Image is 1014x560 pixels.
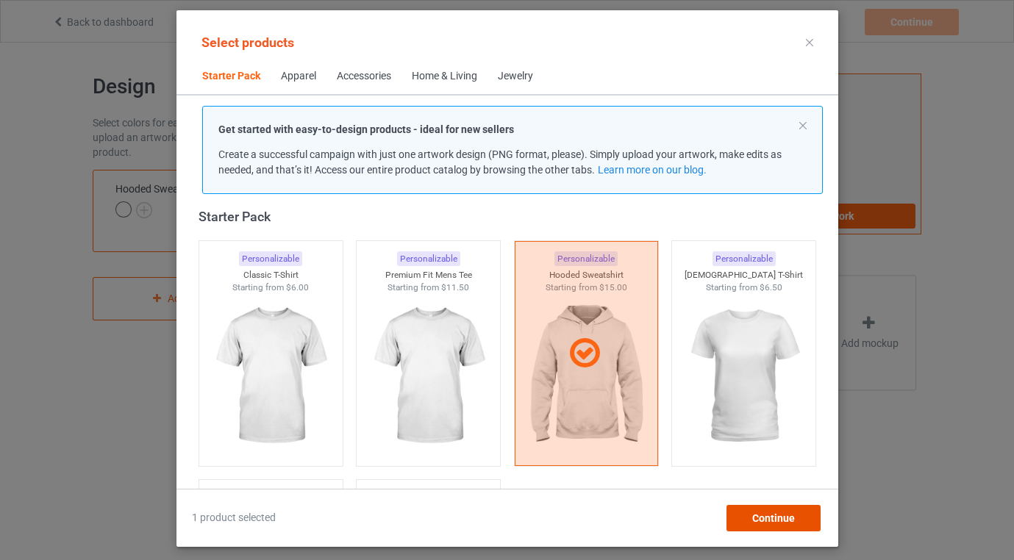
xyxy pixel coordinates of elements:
[726,505,820,531] div: Continue
[281,69,316,84] div: Apparel
[441,282,469,292] span: $11.50
[337,69,391,84] div: Accessories
[204,294,336,459] img: regular.jpg
[396,251,460,267] div: Personalizable
[286,282,309,292] span: $6.00
[672,269,815,281] div: [DEMOGRAPHIC_DATA] T-Shirt
[199,269,342,281] div: Classic T-Shirt
[672,281,815,294] div: Starting from
[192,511,276,525] span: 1 product selected
[412,69,477,84] div: Home & Living
[357,269,500,281] div: Premium Fit Mens Tee
[239,251,302,267] div: Personalizable
[218,148,782,176] span: Create a successful campaign with just one artwork design (PNG format, please). Simply upload you...
[597,164,706,176] a: Learn more on our blog.
[201,35,294,50] span: Select products
[712,251,775,267] div: Personalizable
[678,294,810,459] img: regular.jpg
[751,512,794,524] span: Continue
[759,282,782,292] span: $6.50
[218,123,514,135] strong: Get started with easy-to-design products - ideal for new sellers
[199,281,342,294] div: Starting from
[498,69,533,84] div: Jewelry
[198,208,822,225] div: Starter Pack
[357,281,500,294] div: Starting from
[192,59,271,94] span: Starter Pack
[363,294,494,459] img: regular.jpg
